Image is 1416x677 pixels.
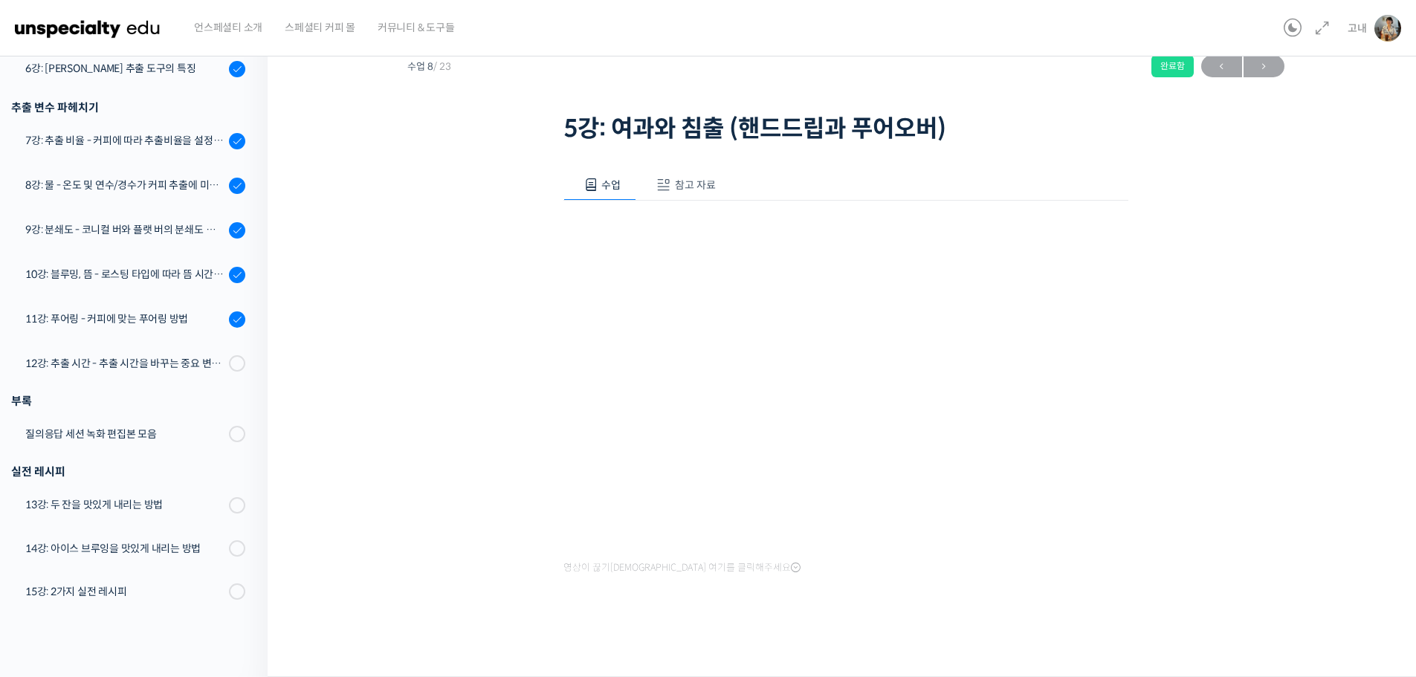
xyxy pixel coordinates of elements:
[433,60,451,73] span: / 23
[47,493,56,505] span: 홈
[25,355,224,372] div: 12강: 추출 시간 - 추출 시간을 바꾸는 중요 변수 파헤치기
[25,221,224,238] div: 9강: 분쇄도 - 코니컬 버와 플랫 버의 분쇄도 차이는 왜 추출 결과물에 영향을 미치는가
[192,471,285,508] a: 설정
[1244,55,1284,77] a: 다음→
[1151,55,1194,77] div: 완료함
[25,583,224,600] div: 15강: 2가지 실전 레시피
[675,178,716,192] span: 참고 자료
[1201,56,1242,77] span: ←
[25,496,224,513] div: 13강: 두 잔을 맛있게 내리는 방법
[11,461,245,482] div: 실전 레시피
[4,471,98,508] a: 홈
[1244,56,1284,77] span: →
[11,97,245,117] div: 추출 변수 파헤치기
[25,426,224,442] div: 질의응답 세션 녹화 편집본 모음
[25,540,224,557] div: 14강: 아이스 브루잉을 맛있게 내리는 방법
[230,493,248,505] span: 설정
[11,391,245,411] div: 부록
[407,62,451,71] span: 수업 8
[563,562,801,574] span: 영상이 끊기[DEMOGRAPHIC_DATA] 여기를 클릭해주세요
[136,494,154,506] span: 대화
[601,178,621,192] span: 수업
[25,132,224,149] div: 7강: 추출 비율 - 커피에 따라 추출비율을 설정하는 방법
[1201,55,1242,77] a: ←이전
[563,114,1128,143] h1: 5강: 여과와 침출 (핸드드립과 푸어오버)
[98,471,192,508] a: 대화
[25,177,224,193] div: 8강: 물 - 온도 및 연수/경수가 커피 추출에 미치는 영향
[25,311,224,327] div: 11강: 푸어링 - 커피에 맞는 푸어링 방법
[1348,22,1367,35] span: 고내
[25,266,224,282] div: 10강: 블루밍, 뜸 - 로스팅 타입에 따라 뜸 시간을 다르게 해야 하는 이유
[25,60,224,77] div: 6강: [PERSON_NAME] 추출 도구의 특징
